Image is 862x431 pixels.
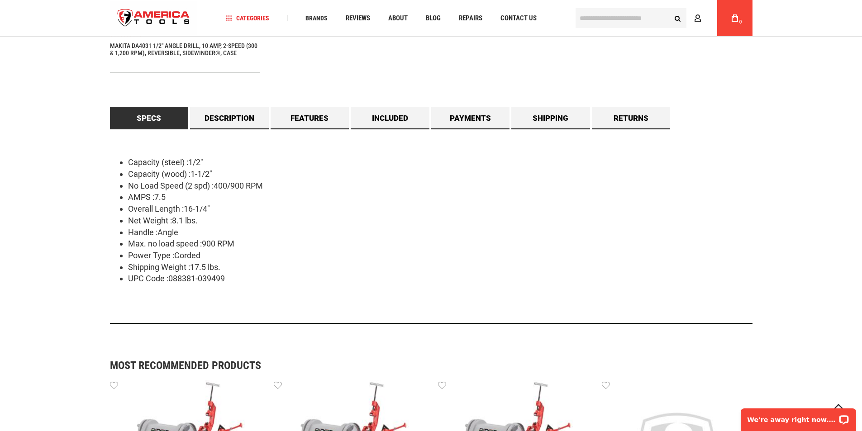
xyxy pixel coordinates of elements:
[305,15,328,21] span: Brands
[455,12,486,24] a: Repairs
[342,12,374,24] a: Reviews
[222,12,273,24] a: Categories
[128,156,752,168] li: Capacity (steel) :1/2"
[301,12,332,24] a: Brands
[110,107,189,129] a: Specs
[128,215,752,227] li: Net Weight :8.1 lbs.
[110,360,721,371] strong: Most Recommended Products
[271,107,349,129] a: Features
[128,203,752,215] li: Overall Length :16-1/4"
[431,107,510,129] a: Payments
[735,403,862,431] iframe: LiveChat chat widget
[384,12,412,24] a: About
[500,15,537,22] span: Contact Us
[110,1,198,35] img: America Tools
[592,107,671,129] a: Returns
[426,15,441,22] span: Blog
[346,15,370,22] span: Reviews
[128,180,752,192] li: No Load Speed (2 spd) :400/900 RPM
[351,107,429,129] a: Included
[128,191,752,203] li: AMPS :7.5
[190,107,269,129] a: Description
[110,31,261,38] span: Rated 0.0 out of 5 stars 0 reviews
[496,12,541,24] a: Contact Us
[128,168,752,180] li: Capacity (wood) :1-1/2"
[128,227,752,238] li: Handle :Angle
[669,9,686,27] button: Search
[459,15,482,22] span: Repairs
[128,261,752,273] li: Shipping Weight :17.5 lbs.
[226,15,269,21] span: Categories
[739,19,742,24] span: 0
[511,107,590,129] a: Shipping
[128,250,752,261] li: Power Type :Corded
[388,15,408,22] span: About
[422,12,445,24] a: Blog
[110,42,261,57] a: MAKITA DA4031 1/2" ANGLE DRILL, 10 AMP, 2-SPEED (300 & 1,200 RPM), REVERSIBLE, SIDEWINDER®, CASE
[110,1,198,35] a: store logo
[128,273,752,284] li: UPC Code :088381-039499
[128,238,752,250] li: Max. no load speed :900 RPM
